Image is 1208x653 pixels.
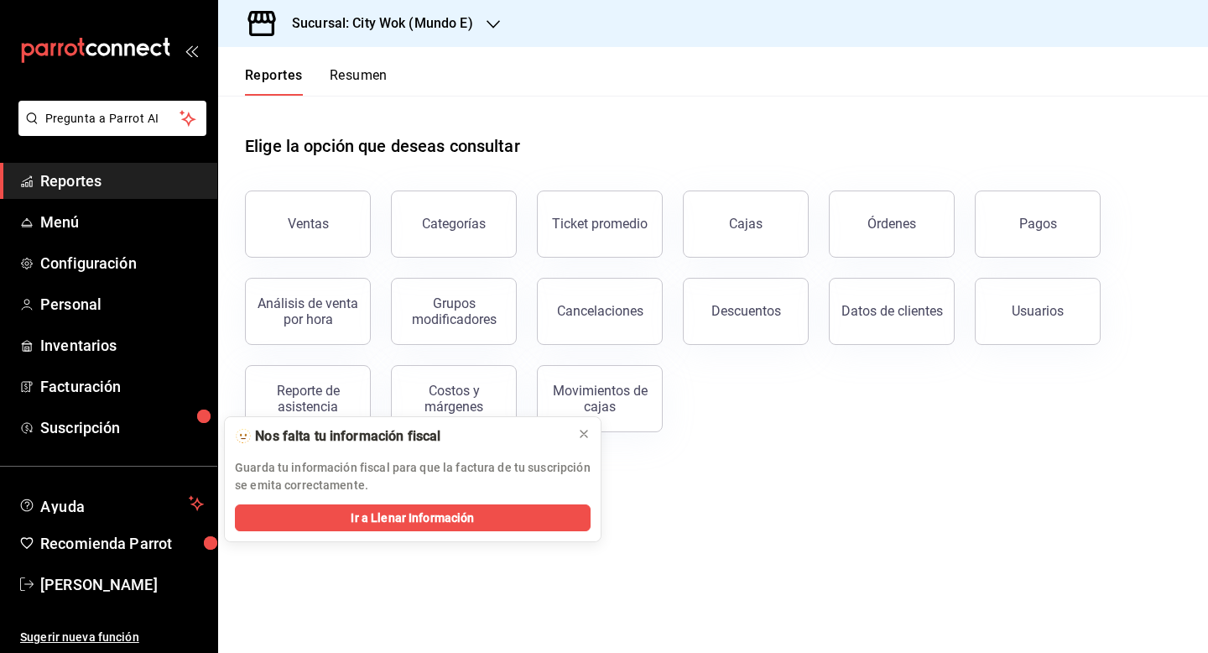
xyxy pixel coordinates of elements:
[841,303,943,319] div: Datos de clientes
[18,101,206,136] button: Pregunta a Parrot AI
[391,365,517,432] button: Costos y márgenes
[548,383,652,415] div: Movimientos de cajas
[40,532,204,555] span: Recomienda Parrot
[829,278,955,345] button: Datos de clientes
[245,365,371,432] button: Reporte de asistencia
[1012,303,1064,319] div: Usuarios
[245,278,371,345] button: Análisis de venta por hora
[402,295,506,327] div: Grupos modificadores
[185,44,198,57] button: open_drawer_menu
[40,334,204,357] span: Inventarios
[245,67,388,96] div: navigation tabs
[552,216,648,232] div: Ticket promedio
[245,67,303,96] button: Reportes
[975,191,1101,258] button: Pagos
[683,191,809,258] a: Cajas
[45,110,180,128] span: Pregunta a Parrot AI
[40,416,204,439] span: Suscripción
[537,365,663,432] button: Movimientos de cajas
[537,191,663,258] button: Ticket promedio
[235,427,564,446] div: 🫥 Nos falta tu información fiscal
[12,122,206,139] a: Pregunta a Parrot AI
[245,191,371,258] button: Ventas
[391,191,517,258] button: Categorías
[279,13,473,34] h3: Sucursal: City Wok (Mundo E)
[351,509,474,527] span: Ir a Llenar Información
[245,133,520,159] h1: Elige la opción que deseas consultar
[729,214,763,234] div: Cajas
[40,375,204,398] span: Facturación
[40,252,204,274] span: Configuración
[20,629,204,646] span: Sugerir nueva función
[1019,216,1057,232] div: Pagos
[256,295,360,327] div: Análisis de venta por hora
[235,459,591,494] p: Guarda tu información fiscal para que la factura de tu suscripción se emita correctamente.
[40,170,204,192] span: Reportes
[711,303,781,319] div: Descuentos
[40,293,204,316] span: Personal
[422,216,486,232] div: Categorías
[975,278,1101,345] button: Usuarios
[256,383,360,415] div: Reporte de asistencia
[40,211,204,233] span: Menú
[557,303,643,319] div: Cancelaciones
[235,504,591,531] button: Ir a Llenar Información
[829,191,955,258] button: Órdenes
[40,494,182,514] span: Ayuda
[288,216,329,232] div: Ventas
[330,67,388,96] button: Resumen
[391,278,517,345] button: Grupos modificadores
[402,383,506,415] div: Costos y márgenes
[537,278,663,345] button: Cancelaciones
[683,278,809,345] button: Descuentos
[867,216,916,232] div: Órdenes
[40,573,204,596] span: [PERSON_NAME]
